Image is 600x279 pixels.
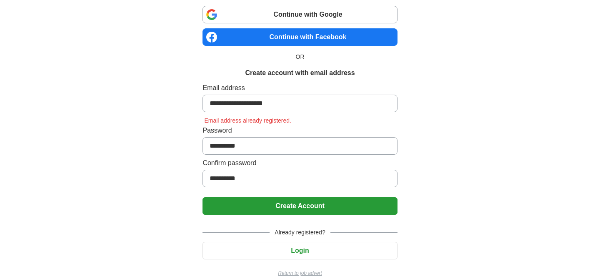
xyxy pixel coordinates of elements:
[202,269,397,277] a: Return to job advert
[202,6,397,23] a: Continue with Google
[202,247,397,254] a: Login
[270,228,330,237] span: Already registered?
[202,28,397,46] a: Continue with Facebook
[202,83,397,93] label: Email address
[202,117,293,124] span: Email address already registered.
[202,158,397,168] label: Confirm password
[291,53,310,61] span: OR
[202,126,397,136] label: Password
[202,242,397,259] button: Login
[245,68,355,78] h1: Create account with email address
[202,197,397,215] button: Create Account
